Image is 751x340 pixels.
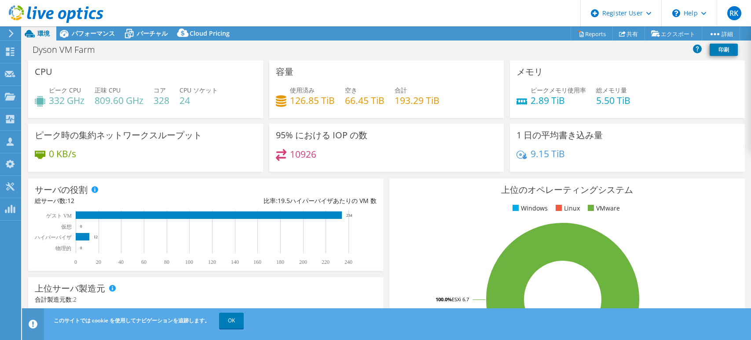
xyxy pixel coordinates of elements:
[672,9,680,17] svg: \n
[164,259,169,265] text: 80
[645,27,702,41] a: エクスポート
[185,259,193,265] text: 100
[154,86,166,94] span: コア
[290,149,316,159] h4: 10926
[35,185,88,195] h3: サーバの役割
[118,259,124,265] text: 40
[190,29,230,37] span: Cloud Pricing
[395,86,407,94] span: 合計
[35,295,377,304] h4: 合計製造元数:
[436,296,452,303] tspan: 100.0%
[49,96,84,105] h4: 332 GHz
[727,6,741,20] span: RK
[346,213,352,218] text: 234
[80,224,82,229] text: 0
[61,224,72,230] text: 仮想
[299,259,307,265] text: 200
[253,259,261,265] text: 160
[344,259,352,265] text: 240
[596,86,627,94] span: 総メモリ量
[96,259,101,265] text: 20
[46,213,72,219] text: ゲスト VM
[612,27,645,41] a: 共有
[517,130,603,140] h3: 1 日の平均書き込み量
[290,86,315,94] span: 使用済み
[95,96,143,105] h4: 809.60 GHz
[596,96,630,105] h4: 5.50 TiB
[80,246,82,250] text: 0
[531,149,565,159] h4: 9.15 TiB
[571,27,613,41] a: Reports
[67,196,74,205] span: 12
[531,86,586,94] span: ピークメモリ使用率
[531,96,586,105] h4: 2.89 TiB
[35,196,206,206] div: 総サーバ数:
[94,235,98,239] text: 12
[553,203,580,213] li: Linux
[180,86,218,94] span: CPU ソケット
[180,96,218,105] h4: 24
[710,44,738,56] a: 印刷
[73,295,77,303] span: 2
[29,45,109,55] h1: Dyson VM Farm
[95,86,121,94] span: 正味 CPU
[345,96,385,105] h4: 66.45 TiB
[345,86,357,94] span: 空き
[35,67,52,77] h3: CPU
[452,296,469,303] tspan: ESXi 6.7
[208,259,216,265] text: 120
[517,67,543,77] h3: メモリ
[141,259,147,265] text: 60
[154,96,169,105] h4: 328
[276,259,284,265] text: 180
[49,149,76,159] h4: 0 KB/s
[206,196,377,206] div: 比率: ハイパーバイザあたりの VM 数
[37,29,50,37] span: 環境
[74,259,77,265] text: 0
[49,86,81,94] span: ピーク CPU
[231,259,239,265] text: 140
[290,96,335,105] h4: 126.85 TiB
[702,27,740,41] a: 詳細
[72,29,115,37] span: パフォーマンス
[395,96,440,105] h4: 193.29 TiB
[276,130,367,140] h3: 95% における IOP の数
[219,313,244,329] a: OK
[322,259,330,265] text: 220
[54,317,210,324] span: このサイトでは cookie を使用してナビゲーションを追跡します。
[55,245,71,251] text: 物理的
[34,234,72,240] text: ハイパーバイザ
[35,284,105,293] h3: 上位サーバ製造元
[276,67,293,77] h3: 容量
[586,203,620,213] li: VMware
[35,130,202,140] h3: ピーク時の集約ネットワークスループット
[278,196,290,205] span: 19.5
[510,203,548,213] li: Windows
[137,29,168,37] span: バーチャル
[396,185,738,195] h3: 上位のオペレーティングシステム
